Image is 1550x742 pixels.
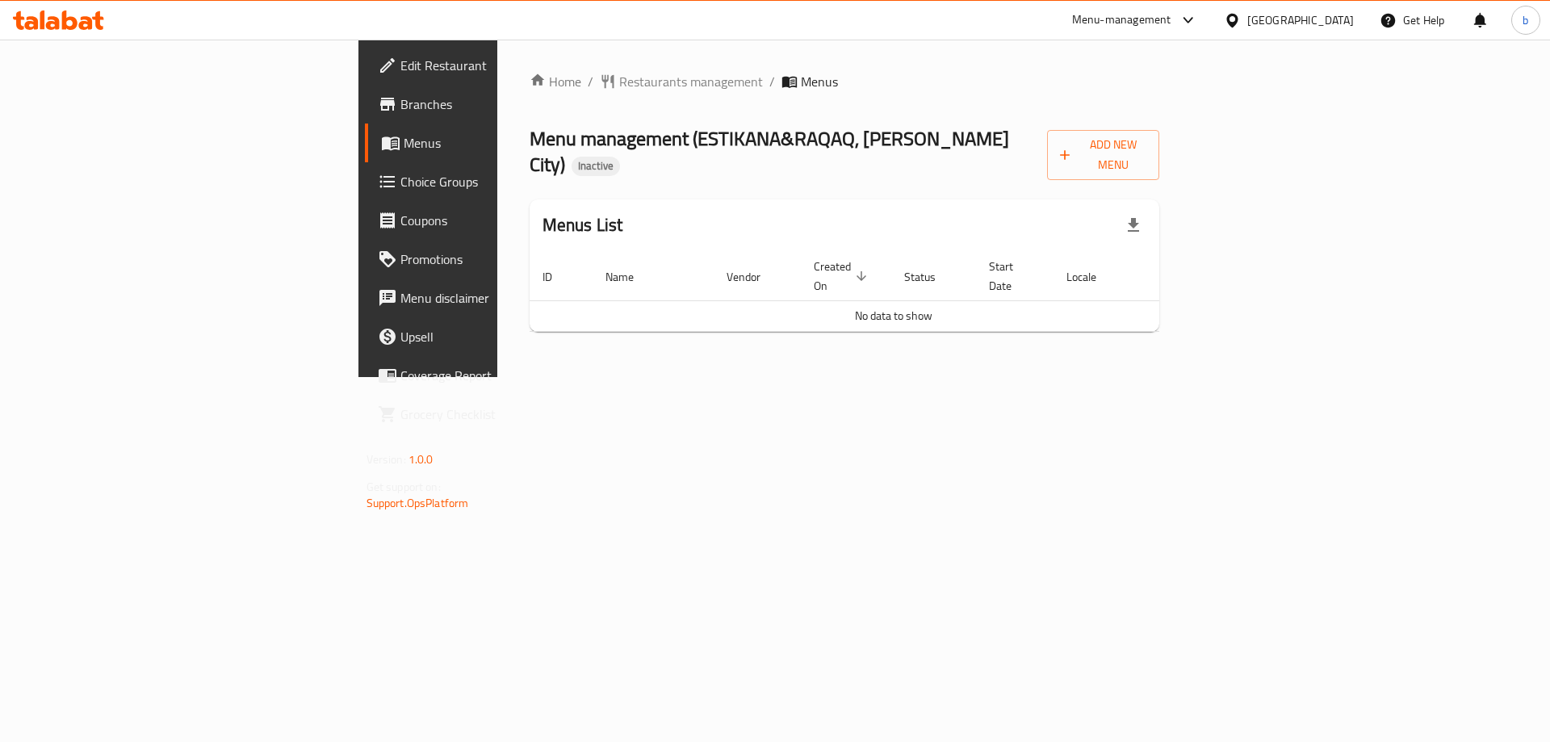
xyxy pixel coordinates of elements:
[1137,252,1258,301] th: Actions
[365,279,618,317] a: Menu disclaimer
[600,72,763,91] a: Restaurants management
[727,267,781,287] span: Vendor
[400,172,605,191] span: Choice Groups
[400,366,605,385] span: Coverage Report
[365,395,618,434] a: Grocery Checklist
[365,85,618,124] a: Branches
[365,201,618,240] a: Coupons
[1523,11,1528,29] span: b
[400,56,605,75] span: Edit Restaurant
[400,405,605,424] span: Grocery Checklist
[365,162,618,201] a: Choice Groups
[367,476,441,497] span: Get support on:
[365,46,618,85] a: Edit Restaurant
[1072,10,1171,30] div: Menu-management
[367,449,406,470] span: Version:
[855,305,932,326] span: No data to show
[530,120,1009,182] span: Menu management ( ESTIKANA&RAQAQ, [PERSON_NAME] City )
[1066,267,1117,287] span: Locale
[814,257,872,296] span: Created On
[400,94,605,114] span: Branches
[1047,130,1160,180] button: Add New Menu
[1114,206,1153,245] div: Export file
[408,449,434,470] span: 1.0.0
[365,240,618,279] a: Promotions
[801,72,838,91] span: Menus
[530,252,1258,332] table: enhanced table
[904,267,957,287] span: Status
[400,249,605,269] span: Promotions
[400,211,605,230] span: Coupons
[1247,11,1354,29] div: [GEOGRAPHIC_DATA]
[400,327,605,346] span: Upsell
[530,72,1160,91] nav: breadcrumb
[542,213,623,237] h2: Menus List
[365,124,618,162] a: Menus
[605,267,655,287] span: Name
[365,317,618,356] a: Upsell
[542,267,573,287] span: ID
[367,493,469,514] a: Support.OpsPlatform
[365,356,618,395] a: Coverage Report
[404,133,605,153] span: Menus
[769,72,775,91] li: /
[619,72,763,91] span: Restaurants management
[400,288,605,308] span: Menu disclaimer
[989,257,1034,296] span: Start Date
[1060,135,1147,175] span: Add New Menu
